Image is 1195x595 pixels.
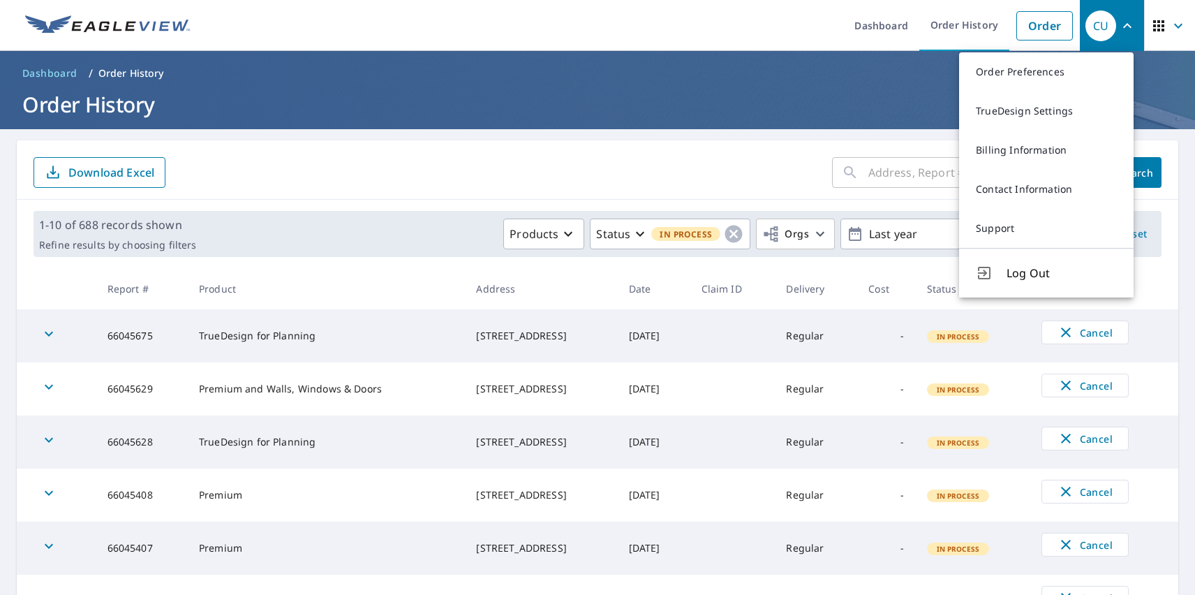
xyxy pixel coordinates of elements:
td: [DATE] [618,522,690,575]
span: In Process [651,227,720,242]
div: [STREET_ADDRESS] [476,488,606,502]
span: In Process [928,332,988,341]
td: [DATE] [618,469,690,522]
td: Premium and Walls, Windows & Doors [188,362,466,416]
button: Orgs [756,219,835,249]
span: In Process [928,491,988,501]
th: Report # [96,268,188,309]
span: Search [1122,166,1150,179]
span: Cancel [1056,536,1114,553]
button: Cancel [1041,480,1129,504]
span: Dashboard [22,66,77,80]
td: Regular [775,362,857,416]
li: / [89,65,93,82]
button: Cancel [1041,374,1129,397]
td: 66045675 [96,309,188,362]
span: Cancel [1056,324,1114,341]
span: Cancel [1056,430,1114,447]
span: In Process [928,438,988,448]
td: TrueDesign for Planning [188,416,466,469]
th: Product [188,268,466,309]
td: 66045407 [96,522,188,575]
td: Premium [188,469,466,522]
p: Refine results by choosing filters [39,239,196,251]
th: Delivery [775,268,857,309]
button: Cancel [1041,533,1129,557]
td: [DATE] [618,416,690,469]
td: Regular [775,522,857,575]
td: [DATE] [618,362,690,416]
button: Reset [1111,219,1156,249]
a: Contact Information [959,170,1134,209]
a: Order [1016,11,1073,41]
button: Products [503,219,584,249]
p: Last year [863,222,1027,247]
td: - [857,522,915,575]
span: In Process [928,385,988,395]
td: Regular [775,416,857,469]
td: 66045629 [96,362,188,416]
td: Regular [775,469,857,522]
td: 66045408 [96,469,188,522]
a: Order Preferences [959,52,1134,91]
th: Cost [857,268,915,309]
div: [STREET_ADDRESS] [476,329,606,343]
td: - [857,416,915,469]
td: Regular [775,309,857,362]
button: Cancel [1041,427,1129,450]
p: Products [510,226,558,242]
span: Cancel [1056,483,1114,500]
th: Address [465,268,617,309]
td: 66045628 [96,416,188,469]
input: Address, Report #, Claim ID, etc. [868,153,1100,192]
div: [STREET_ADDRESS] [476,435,606,449]
td: [DATE] [618,309,690,362]
a: TrueDesign Settings [959,91,1134,131]
td: - [857,309,915,362]
p: Download Excel [68,165,154,180]
td: - [857,469,915,522]
div: CU [1085,10,1116,41]
td: - [857,362,915,416]
span: Cancel [1056,377,1114,394]
button: Cancel [1041,321,1129,344]
th: Claim ID [690,268,775,309]
span: In Process [928,544,988,554]
button: StatusIn Process [590,219,750,249]
td: TrueDesign for Planning [188,309,466,362]
button: Log Out [959,248,1134,297]
p: Status [596,226,630,242]
p: 1-10 of 688 records shown [39,216,196,233]
img: EV Logo [25,15,190,36]
th: Date [618,268,690,309]
button: Download Excel [34,157,165,188]
nav: breadcrumb [17,62,1178,85]
h1: Order History [17,90,1178,119]
td: Premium [188,522,466,575]
div: [STREET_ADDRESS] [476,382,606,396]
div: [STREET_ADDRESS] [476,541,606,555]
button: Last year [840,219,1050,249]
a: Support [959,209,1134,248]
button: Search [1111,157,1161,188]
a: Billing Information [959,131,1134,170]
p: Order History [98,66,164,80]
span: Orgs [762,226,809,243]
span: Reset [1117,226,1150,243]
th: Status [916,268,1030,309]
span: Log Out [1007,265,1117,281]
a: Dashboard [17,62,83,85]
